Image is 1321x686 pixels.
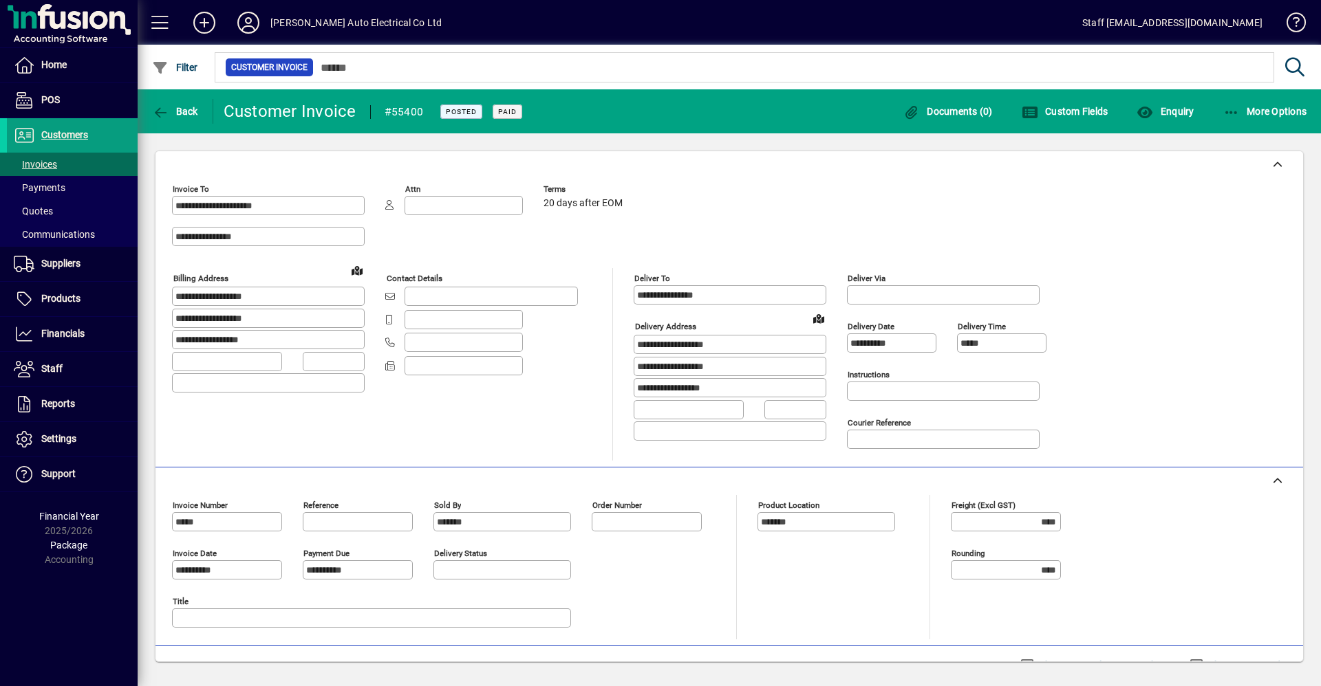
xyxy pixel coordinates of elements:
[7,282,138,316] a: Products
[41,258,80,269] span: Suppliers
[1037,659,1166,672] label: Show Line Volumes/Weights
[7,247,138,281] a: Suppliers
[1137,106,1194,117] span: Enquiry
[1133,99,1197,124] button: Enquiry
[41,398,75,409] span: Reports
[173,597,189,606] mat-label: Title
[952,549,985,558] mat-label: Rounding
[544,185,626,194] span: Terms
[173,549,217,558] mat-label: Invoice date
[152,106,198,117] span: Back
[50,540,87,551] span: Package
[270,12,442,34] div: [PERSON_NAME] Auto Electrical Co Ltd
[41,59,67,70] span: Home
[405,184,420,194] mat-label: Attn
[592,500,642,510] mat-label: Order number
[14,159,57,170] span: Invoices
[7,422,138,456] a: Settings
[303,549,350,558] mat-label: Payment due
[182,10,226,35] button: Add
[7,48,138,82] a: Home
[848,418,911,428] mat-label: Courier Reference
[224,100,356,122] div: Customer Invoice
[900,99,996,124] button: Documents (0)
[41,433,76,444] span: Settings
[434,549,487,558] mat-label: Delivery status
[1220,99,1311,124] button: More Options
[958,322,1006,331] mat-label: Delivery time
[7,317,138,351] a: Financials
[14,182,65,193] span: Payments
[848,322,894,331] mat-label: Delivery date
[138,99,213,124] app-page-header-button: Back
[1223,106,1307,117] span: More Options
[758,500,819,510] mat-label: Product location
[7,457,138,491] a: Support
[152,62,198,73] span: Filter
[1276,3,1304,47] a: Knowledge Base
[1018,99,1112,124] button: Custom Fields
[41,468,76,479] span: Support
[808,307,830,329] a: View on map
[41,363,63,374] span: Staff
[952,500,1016,510] mat-label: Freight (excl GST)
[7,199,138,223] a: Quotes
[634,274,670,283] mat-label: Deliver To
[7,83,138,118] a: POS
[149,55,202,80] button: Filter
[1082,12,1263,34] div: Staff [EMAIL_ADDRESS][DOMAIN_NAME]
[303,500,339,510] mat-label: Reference
[7,176,138,199] a: Payments
[7,387,138,421] a: Reports
[7,223,138,246] a: Communications
[226,10,270,35] button: Profile
[7,352,138,386] a: Staff
[498,107,517,116] span: Paid
[7,153,138,176] a: Invoices
[41,293,80,304] span: Products
[434,500,461,510] mat-label: Sold by
[41,328,85,339] span: Financials
[14,206,53,217] span: Quotes
[41,129,88,140] span: Customers
[14,229,95,240] span: Communications
[544,198,623,209] span: 20 days after EOM
[903,106,993,117] span: Documents (0)
[346,259,368,281] a: View on map
[173,184,209,194] mat-label: Invoice To
[231,60,308,74] span: Customer Invoice
[1206,659,1286,672] label: Show Cost/Profit
[39,511,99,522] span: Financial Year
[1022,106,1108,117] span: Custom Fields
[848,274,885,283] mat-label: Deliver via
[385,101,424,123] div: #55400
[149,99,202,124] button: Back
[41,94,60,105] span: POS
[848,370,890,379] mat-label: Instructions
[446,107,477,116] span: Posted
[173,500,228,510] mat-label: Invoice number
